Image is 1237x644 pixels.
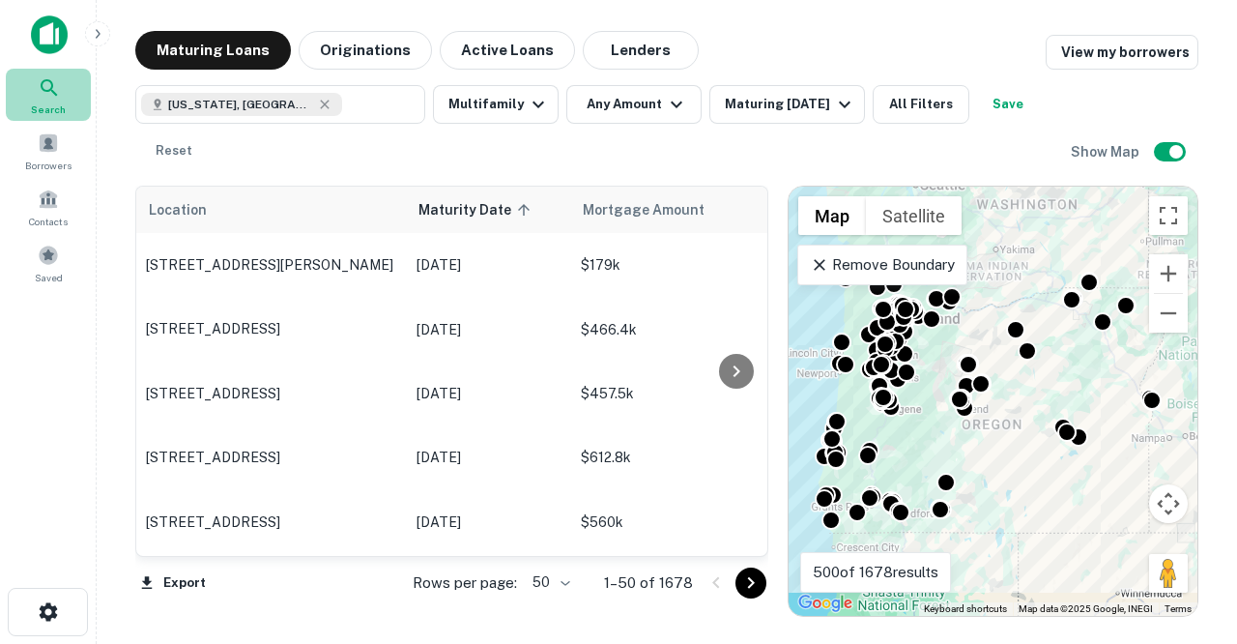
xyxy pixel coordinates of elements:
[1165,603,1192,614] a: Terms
[418,198,536,221] span: Maturity Date
[407,187,571,233] th: Maturity Date
[581,319,774,340] p: $466.4k
[735,568,766,599] button: Go to next page
[798,196,866,235] button: Show street map
[417,512,561,533] p: [DATE]
[413,571,517,595] p: Rows per page:
[525,569,573,597] div: 50
[6,237,91,289] a: Saved
[143,132,205,170] button: Reset
[1149,484,1188,523] button: Map camera controls
[440,31,575,70] button: Active Loans
[725,93,856,116] div: Maturing [DATE]
[571,187,784,233] th: Mortgage Amount
[1140,489,1237,582] iframe: Chat Widget
[709,85,865,124] button: Maturing [DATE]
[924,602,1007,616] button: Keyboard shortcuts
[583,31,699,70] button: Lenders
[417,319,561,340] p: [DATE]
[793,591,857,616] img: Google
[136,187,407,233] th: Location
[35,270,63,285] span: Saved
[29,214,68,229] span: Contacts
[299,31,432,70] button: Originations
[135,569,211,598] button: Export
[146,385,397,402] p: [STREET_ADDRESS]
[566,85,702,124] button: Any Amount
[866,196,962,235] button: Show satellite imagery
[6,181,91,233] a: Contacts
[31,15,68,54] img: capitalize-icon.png
[6,125,91,177] a: Borrowers
[148,198,207,221] span: Location
[789,187,1197,616] div: 0 0
[1071,141,1142,162] h6: Show Map
[581,447,774,468] p: $612.8k
[135,31,291,70] button: Maturing Loans
[417,447,561,468] p: [DATE]
[25,158,72,173] span: Borrowers
[146,256,397,274] p: [STREET_ADDRESS][PERSON_NAME]
[977,85,1039,124] button: Save your search to get updates of matches that match your search criteria.
[433,85,559,124] button: Multifamily
[31,102,66,117] span: Search
[604,571,693,595] p: 1–50 of 1678
[810,253,954,277] p: Remove Boundary
[146,449,397,466] p: [STREET_ADDRESS]
[813,561,938,584] p: 500 of 1678 results
[146,513,397,531] p: [STREET_ADDRESS]
[146,320,397,337] p: [STREET_ADDRESS]
[1149,196,1188,235] button: Toggle fullscreen view
[873,85,969,124] button: All Filters
[1149,254,1188,293] button: Zoom in
[1046,35,1198,70] a: View my borrowers
[417,383,561,404] p: [DATE]
[581,254,774,276] p: $179k
[417,254,561,276] p: [DATE]
[581,512,774,533] p: $560k
[1019,603,1153,614] span: Map data ©2025 Google, INEGI
[6,69,91,121] a: Search
[581,383,774,404] p: $457.5k
[583,198,730,221] span: Mortgage Amount
[1149,294,1188,333] button: Zoom out
[168,96,313,113] span: [US_STATE], [GEOGRAPHIC_DATA]
[793,591,857,616] a: Open this area in Google Maps (opens a new window)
